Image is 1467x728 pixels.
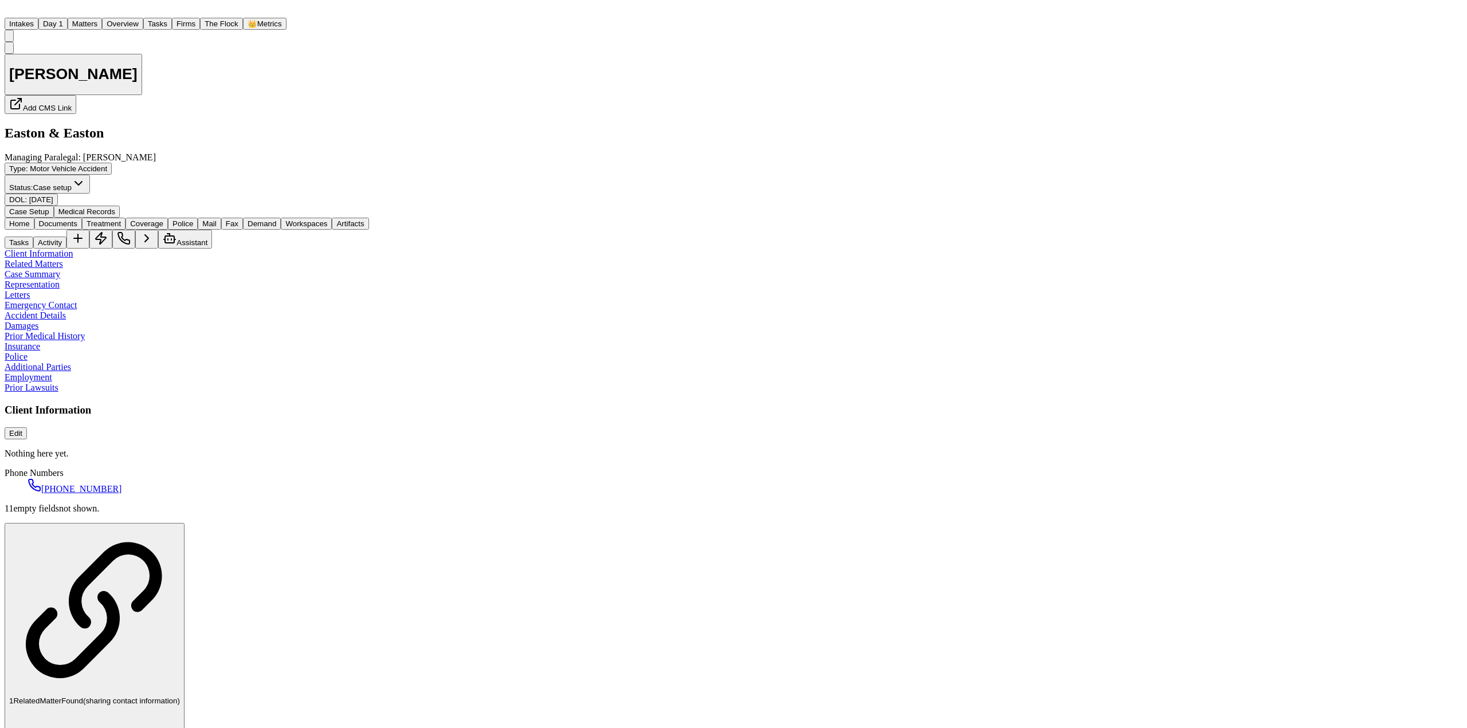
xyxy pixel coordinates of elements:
button: crownMetrics [243,18,287,30]
a: Insurance [5,341,40,351]
span: Home [9,219,30,228]
a: Letters [5,290,30,300]
button: Activity [33,237,66,249]
a: Day 1 [38,18,68,28]
span: Metrics [257,19,282,28]
span: Workspaces [285,219,327,228]
p: Nothing here yet. [5,448,618,459]
span: Assistant [176,238,207,247]
a: Home [5,7,18,17]
button: The Flock [200,18,243,30]
span: Phone Numbers [5,468,64,478]
button: Change status from Case setup [5,175,90,194]
a: Tasks [143,18,172,28]
span: Status: [9,183,33,192]
button: Day 1 [38,18,68,30]
span: Coverage [130,219,163,228]
span: 1 Related Matter Found [9,696,83,705]
span: Mail [202,219,216,228]
button: Edit DOL: 2025-09-13 [5,194,58,206]
span: Artifacts [336,219,364,228]
span: Police [172,219,193,228]
button: Add Task [66,230,89,249]
a: Prior Medical History [5,331,85,341]
h1: [PERSON_NAME] [9,65,138,83]
button: Overview [102,18,143,30]
button: Add CMS Link [5,95,76,114]
button: Edit Type: Motor Vehicle Accident [5,163,112,175]
span: Documents [39,219,77,228]
button: Assistant [158,230,212,249]
button: Edit service: Medical Records [54,206,120,218]
a: The Flock [200,18,243,28]
a: Case Summary [5,269,60,279]
span: Medical Records [58,207,115,216]
a: Related Matters [5,259,63,269]
button: Firms [172,18,200,30]
a: Firms [172,18,200,28]
button: Make a Call [112,230,135,249]
button: Tasks [143,18,172,30]
a: crownMetrics [243,18,287,28]
span: Add CMS Link [23,104,72,112]
a: Emergency Contact [5,300,77,310]
button: Tasks [5,237,33,249]
a: Damages [5,321,39,330]
button: Matters [68,18,102,30]
a: Representation [5,280,60,289]
h3: Client Information [5,404,618,416]
span: [PERSON_NAME] [83,152,156,162]
span: Case Setup [9,207,49,216]
span: Edit [9,429,22,438]
a: Prior Lawsuits [5,383,58,392]
button: Edit [5,427,27,439]
span: Case setup [33,183,72,192]
a: Client Information [5,249,73,258]
span: Type : [9,164,28,173]
p: 11 empty fields not shown. [5,503,618,514]
span: Demand [248,219,276,228]
button: Copy Matter ID [5,42,14,54]
span: Treatment [87,219,121,228]
a: Intakes [5,18,38,28]
button: Edit matter name [5,54,142,96]
a: Additional Parties [5,362,71,372]
span: DOL : [9,195,27,204]
span: Managing Paralegal: [5,152,81,162]
a: Accident Details [5,310,66,320]
span: crown [248,19,257,28]
button: Create Immediate Task [89,230,112,249]
a: Employment [5,372,52,382]
a: Overview [102,18,143,28]
img: Finch Logo [5,5,18,15]
button: Intakes [5,18,38,30]
a: Police [5,352,28,361]
a: Call 1 (949) 412-3855 [28,484,121,494]
span: Fax [226,219,238,228]
button: Edit service: Case Setup [5,206,54,218]
a: Matters [68,18,102,28]
span: Motor Vehicle Accident [30,164,107,173]
span: (sharing contact information) [83,696,180,705]
h2: Easton & Easton [5,125,618,141]
span: [DATE] [29,195,53,204]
